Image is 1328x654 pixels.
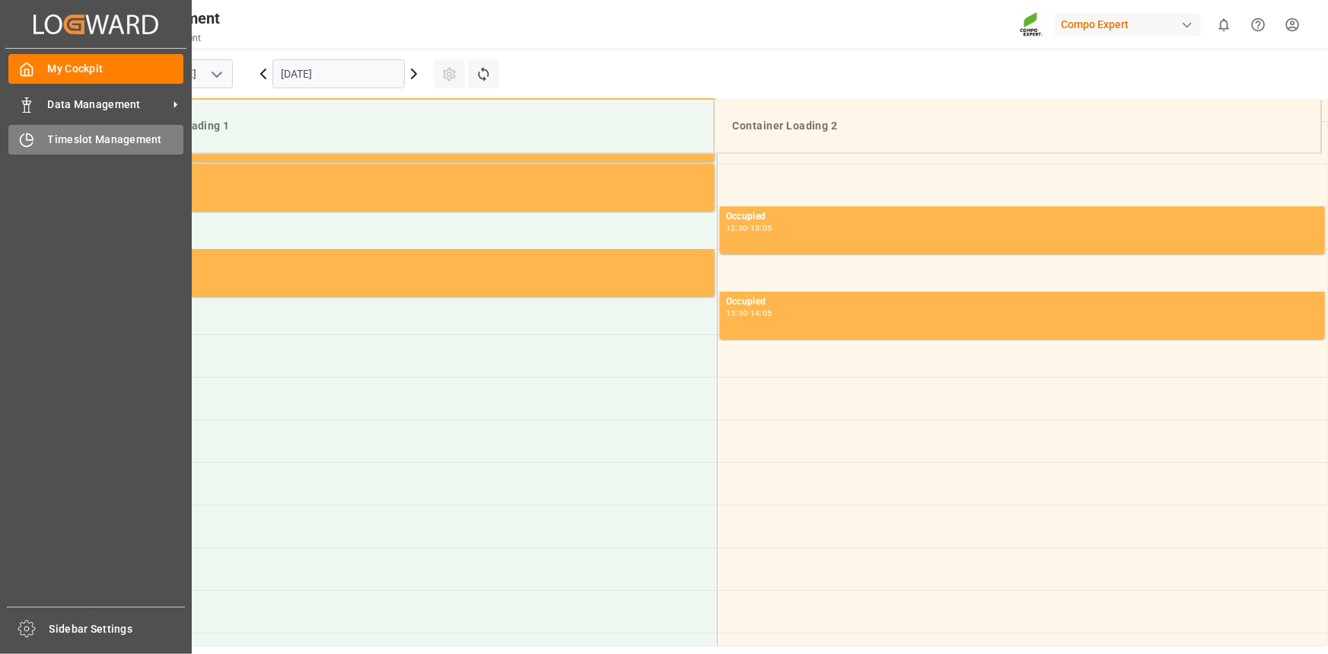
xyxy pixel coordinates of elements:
div: 13:05 [750,225,772,231]
div: Container Loading 2 [727,112,1309,140]
span: My Cockpit [48,61,184,77]
div: - [748,225,750,231]
div: Occupied [726,295,1319,310]
div: Occupied [115,252,709,267]
span: Data Management [48,97,168,113]
input: DD.MM.YYYY [272,59,405,88]
div: - [748,310,750,317]
div: Occupied [726,209,1319,225]
div: Container Loading 1 [119,112,702,140]
button: Help Center [1241,8,1275,42]
div: Occupied [115,167,709,182]
a: My Cockpit [8,54,183,84]
div: Compo Expert [1055,14,1201,36]
img: Screenshot%202023-09-29%20at%2010.02.21.png_1712312052.png [1020,11,1044,38]
button: Compo Expert [1055,10,1207,39]
button: show 0 new notifications [1207,8,1241,42]
button: open menu [205,62,228,86]
div: 12:30 [726,225,748,231]
span: Sidebar Settings [49,621,186,637]
div: 13:30 [726,310,748,317]
a: Timeslot Management [8,125,183,155]
span: Timeslot Management [48,132,184,148]
div: 14:05 [750,310,772,317]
